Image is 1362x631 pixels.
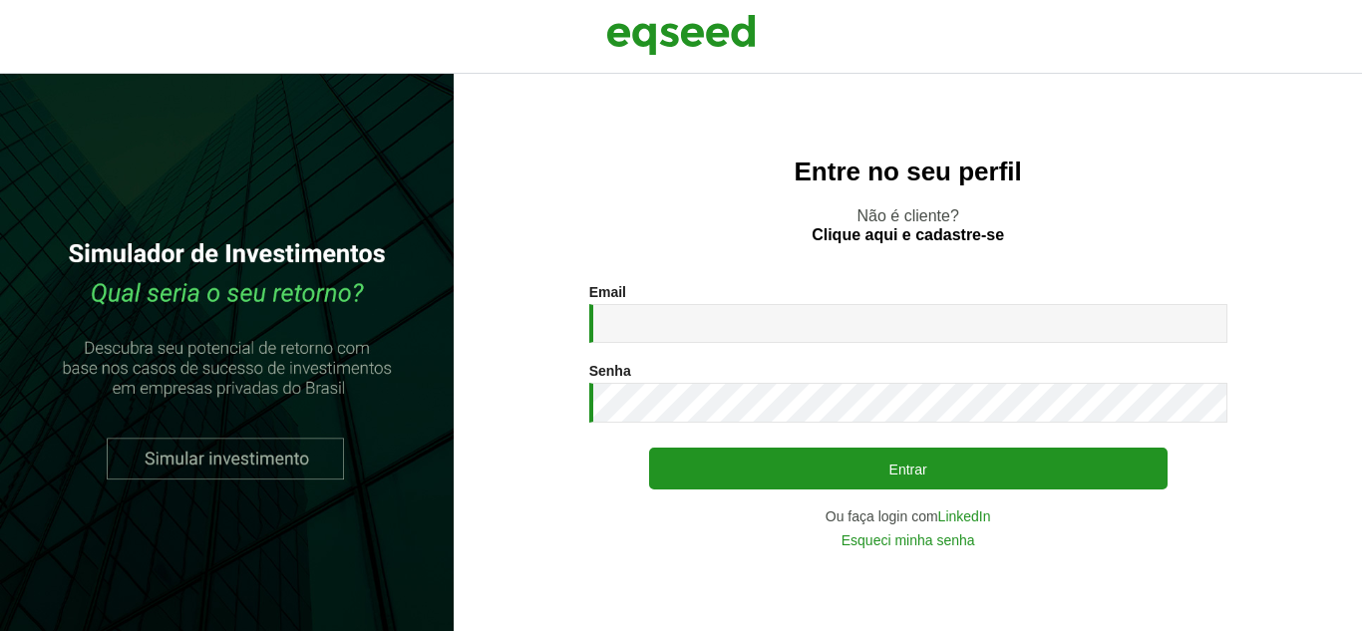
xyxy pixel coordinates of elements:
[589,509,1227,523] div: Ou faça login com
[842,533,975,547] a: Esqueci minha senha
[494,206,1322,244] p: Não é cliente?
[494,158,1322,186] h2: Entre no seu perfil
[589,285,626,299] label: Email
[589,364,631,378] label: Senha
[812,227,1004,243] a: Clique aqui e cadastre-se
[606,10,756,60] img: EqSeed Logo
[938,509,991,523] a: LinkedIn
[649,448,1168,489] button: Entrar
